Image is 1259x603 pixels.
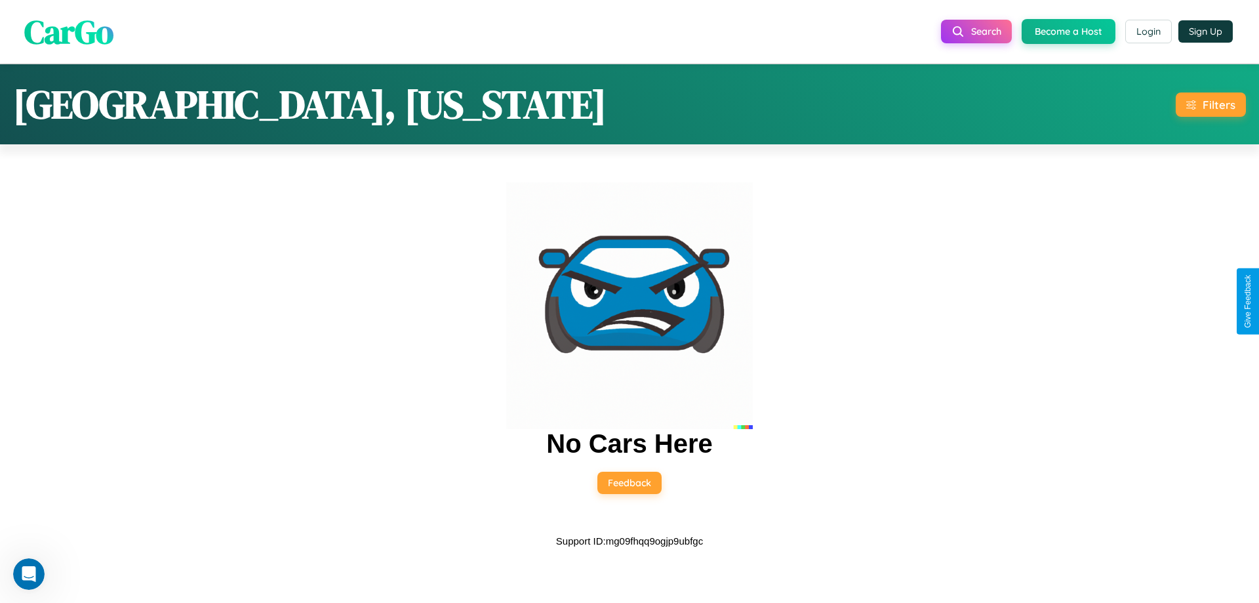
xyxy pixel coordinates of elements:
h2: No Cars Here [546,429,712,459]
p: Support ID: mg09fhqq9ogjp9ubfgc [556,532,703,550]
span: Search [971,26,1001,37]
div: Filters [1203,98,1235,112]
button: Sign Up [1178,20,1233,43]
div: Give Feedback [1243,275,1252,328]
button: Feedback [597,472,662,494]
span: CarGo [24,9,113,54]
button: Become a Host [1022,19,1115,44]
img: car [506,182,753,429]
button: Filters [1176,93,1246,117]
iframe: Intercom live chat [13,558,45,590]
h1: [GEOGRAPHIC_DATA], [US_STATE] [13,77,607,131]
button: Login [1125,20,1172,43]
button: Search [941,20,1012,43]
